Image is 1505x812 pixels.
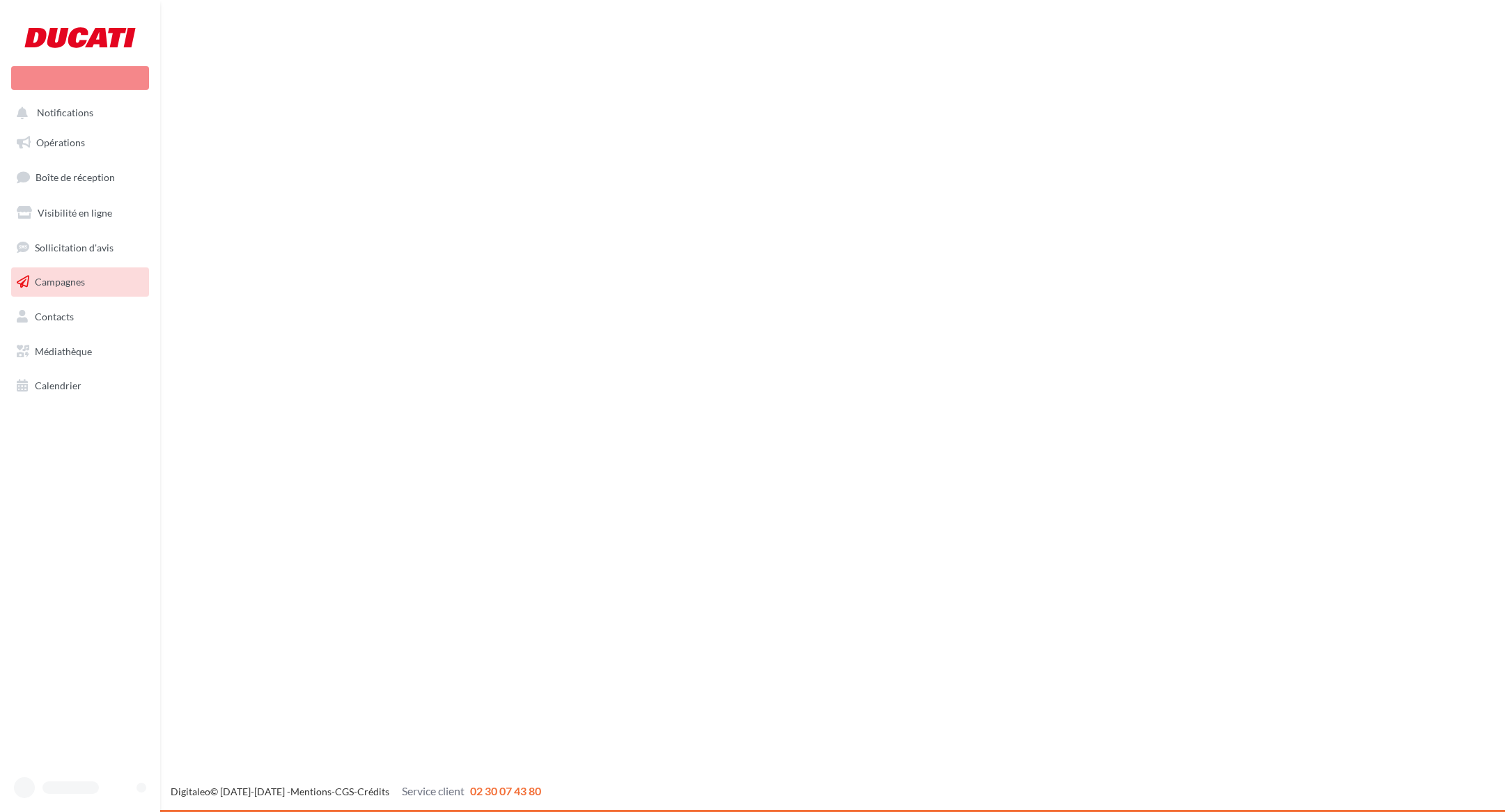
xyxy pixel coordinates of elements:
[35,380,81,391] span: Calendrier
[470,784,541,797] span: 02 30 07 43 80
[171,786,210,797] a: Digitaleo
[36,171,115,183] span: Boîte de réception
[8,128,152,157] a: Opérations
[335,786,354,797] a: CGS
[290,786,332,797] a: Mentions
[35,311,74,322] span: Contacts
[35,276,85,288] span: Campagnes
[35,241,114,253] span: Sollicitation d'avis
[8,162,152,192] a: Boîte de réception
[36,136,85,148] span: Opérations
[8,233,152,263] a: Sollicitation d'avis
[37,107,93,119] span: Notifications
[357,786,389,797] a: Crédits
[35,345,92,357] span: Médiathèque
[38,207,112,219] span: Visibilité en ligne
[171,786,541,797] span: © [DATE]-[DATE] - - -
[8,337,152,366] a: Médiathèque
[402,784,465,797] span: Service client
[8,371,152,400] a: Calendrier
[8,302,152,331] a: Contacts
[8,267,152,297] a: Campagnes
[11,66,149,90] div: Nouvelle campagne
[8,198,152,228] a: Visibilité en ligne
